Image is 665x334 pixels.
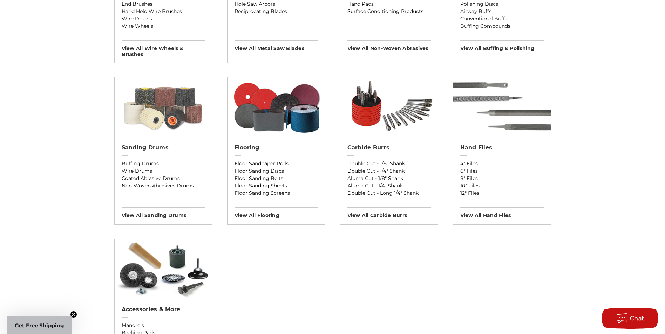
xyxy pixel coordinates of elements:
[347,182,431,189] a: Aluma Cut - 1/4" Shank
[347,207,431,218] h3: View All carbide burrs
[122,144,205,151] h2: Sanding Drums
[7,316,72,334] div: Get Free ShippingClose teaser
[347,8,431,15] a: Surface Conditioning Products
[235,182,318,189] a: Floor Sanding Sheets
[115,239,212,299] img: Accessories & More
[460,8,544,15] a: Airway Buffs
[347,175,431,182] a: Aluma Cut - 1/8" Shank
[235,0,318,8] a: Hole Saw Arbors
[460,167,544,175] a: 6" Files
[122,182,205,189] a: Non-Woven Abrasives Drums
[347,167,431,175] a: Double Cut - 1/4" Shank
[235,8,318,15] a: Reciprocating Blades
[122,0,205,8] a: End Brushes
[115,77,212,137] img: Sanding Drums
[460,144,544,151] h2: Hand Files
[235,175,318,182] a: Floor Sanding Belts
[122,8,205,15] a: Hand Held Wire Brushes
[453,77,551,137] img: Hand Files
[347,0,431,8] a: Hand Pads
[347,160,431,167] a: Double Cut - 1/8" Shank
[630,315,644,322] span: Chat
[122,160,205,167] a: Buffing Drums
[460,160,544,167] a: 4" Files
[602,308,658,329] button: Chat
[122,40,205,57] h3: View All wire wheels & brushes
[340,77,438,137] img: Carbide Burrs
[347,144,431,151] h2: Carbide Burrs
[122,306,205,313] h2: Accessories & More
[235,189,318,197] a: Floor Sanding Screens
[235,144,318,151] h2: Flooring
[122,175,205,182] a: Coated Abrasive Drums
[460,189,544,197] a: 12" Files
[460,207,544,218] h3: View All hand files
[347,40,431,51] h3: View All non-woven abrasives
[235,207,318,218] h3: View All flooring
[122,167,205,175] a: Wire Drums
[460,0,544,8] a: Polishing Discs
[460,15,544,22] a: Conventional Buffs
[122,207,205,218] h3: View All sanding drums
[228,77,325,137] img: Flooring
[460,175,544,182] a: 8" Files
[70,311,77,318] button: Close teaser
[460,22,544,30] a: Buffing Compounds
[15,322,64,329] span: Get Free Shipping
[347,189,431,197] a: Double Cut - Long 1/4" Shank
[122,322,205,329] a: Mandrels
[122,15,205,22] a: Wire Drums
[460,40,544,51] h3: View All buffing & polishing
[235,40,318,51] h3: View All metal saw blades
[235,167,318,175] a: Floor Sanding Discs
[460,182,544,189] a: 10" Files
[122,22,205,30] a: Wire Wheels
[235,160,318,167] a: Floor Sandpaper Rolls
